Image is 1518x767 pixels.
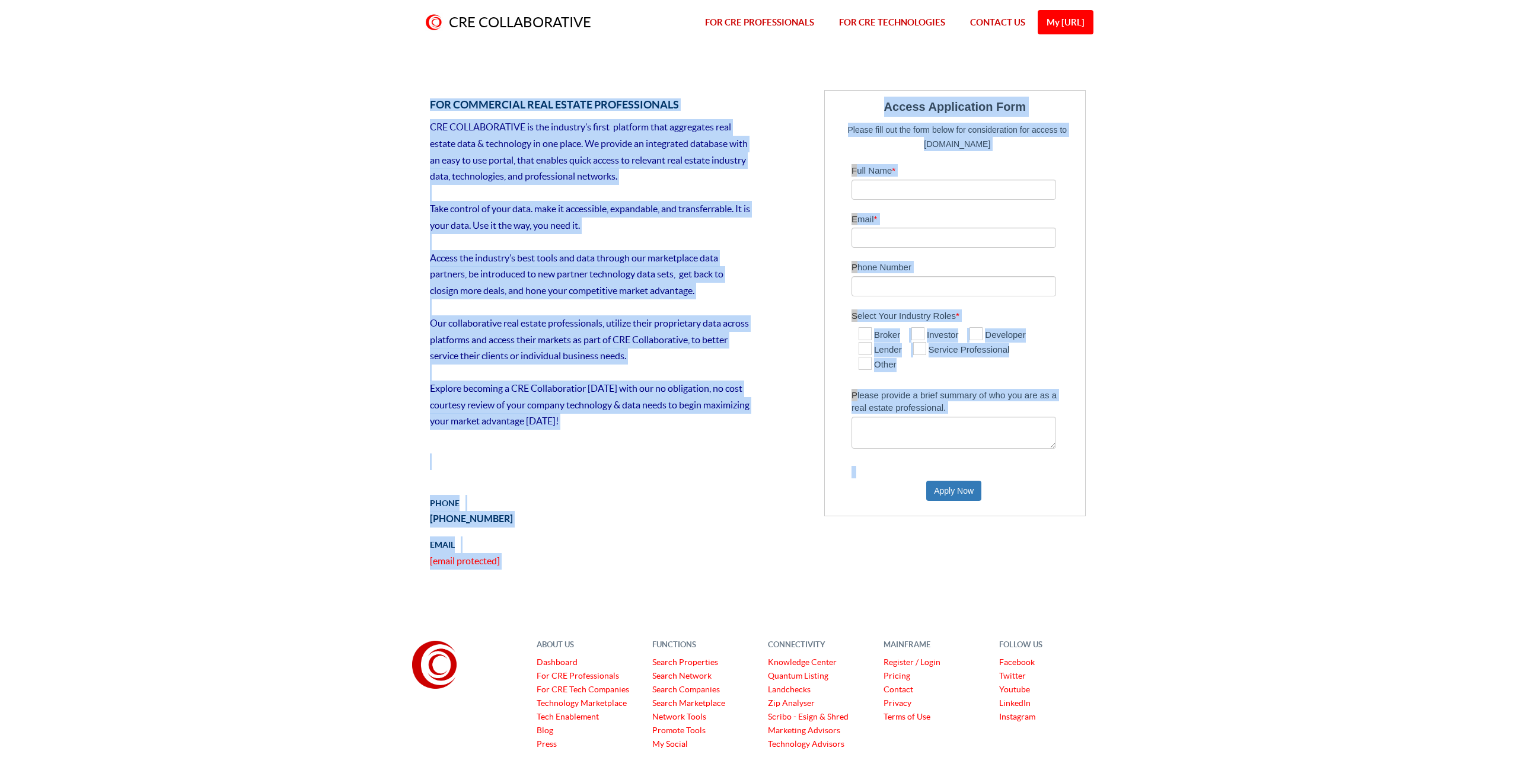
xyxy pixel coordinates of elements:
[768,739,844,749] a: Technology Advisors
[768,698,815,708] a: Zip Analyser
[537,671,619,680] a: For CRE Professionals
[430,203,750,231] span: Take control of your data. make it accessible, expandable, and transferrable. It is your data. Us...
[846,123,1069,151] p: Please fill out the form below for consideration for access to [DOMAIN_NAME]
[884,685,913,694] a: Contact
[430,318,750,426] span: Our collaborative real estate professionals, utilize their proprietary data across platforms and ...
[430,498,460,508] span: PHONE
[768,671,828,680] a: Quantum Listing
[652,726,706,735] a: Promote Tools
[913,343,1010,357] label: Service Professional
[652,712,706,721] a: Network Tools
[537,698,627,708] a: Technology Marketplace
[852,257,1079,276] label: Phone Number
[768,712,849,721] a: Scribo - Esign & Shred
[999,712,1035,721] a: Instagram
[884,712,930,721] a: Terms of Use
[999,698,1031,708] a: LinkedIn
[884,641,981,649] h5: MAINFRAME
[884,671,910,680] a: Pricing
[884,698,911,708] a: Privacy
[537,641,634,649] h5: ABOUT US
[652,671,712,680] a: Search Network
[537,712,599,721] a: Tech Enablement
[430,253,723,296] span: Access the industry’s best tools and data through our marketplace data partners, be introduced to...
[859,343,902,357] label: Lender
[537,739,557,749] a: Press
[852,385,1079,417] label: Please provide a brief summary of who you are as a real estate professional.
[768,685,811,694] a: Landchecks
[884,657,940,667] a: Register / Login
[970,328,1025,343] label: Developer
[430,555,500,566] a: [email protected]
[652,641,750,649] h5: FUNCTIONS
[430,540,455,549] span: EMAIL
[430,98,679,111] span: FOR COMMERCIAL REAL ESTATE PROFESSIONALS
[926,481,981,501] button: Apply Now
[852,160,1079,179] label: Full Name
[652,685,720,694] a: Search Companies
[652,698,725,708] a: Search Marketplace
[831,97,1079,117] legend: Access Application Form
[999,641,1097,649] h5: FOLLOW US
[537,726,553,735] a: Blog
[999,671,1026,680] a: Twitter
[852,305,1079,324] label: Select Your Industry Roles
[859,358,897,372] label: Other
[652,657,718,667] a: Search Properties
[768,641,866,649] h5: CONNECTIVITY
[430,122,748,181] span: CRE COLLABORATIVE is the industry’s first platform that aggregates real estate data & technology ...
[999,657,1035,667] a: Facebook
[768,657,837,667] a: Knowledge Center
[852,209,1079,228] label: Email
[537,685,629,694] a: For CRE Tech Companies
[652,739,688,749] a: My Social
[1038,10,1093,34] a: My [URL]
[911,328,958,343] label: Investor
[999,685,1030,694] a: Youtube
[768,726,840,735] a: Marketing Advisors
[537,657,578,667] a: Dashboard
[430,513,513,524] strong: [PHONE_NUMBER]
[859,328,900,343] label: Broker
